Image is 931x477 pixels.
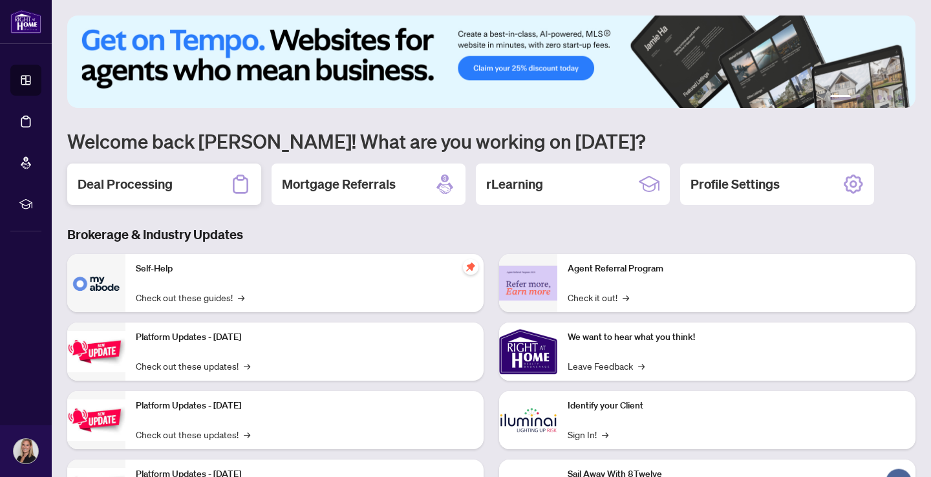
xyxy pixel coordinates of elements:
button: 3 [866,95,872,100]
img: Slide 0 [67,16,915,108]
img: Agent Referral Program [499,266,557,301]
p: Platform Updates - [DATE] [136,399,473,413]
h2: Deal Processing [78,175,173,193]
a: Leave Feedback→ [568,359,645,373]
p: Self-Help [136,262,473,276]
a: Sign In!→ [568,427,608,441]
img: logo [10,10,41,34]
img: Platform Updates - July 8, 2025 [67,399,125,440]
a: Check it out!→ [568,290,629,304]
h2: rLearning [486,175,543,193]
img: Identify your Client [499,391,557,449]
span: → [244,359,250,373]
button: 1 [830,95,851,100]
h3: Brokerage & Industry Updates [67,226,915,244]
p: Agent Referral Program [568,262,905,276]
img: We want to hear what you think! [499,323,557,381]
span: → [244,427,250,441]
p: Platform Updates - [DATE] [136,330,473,344]
a: Check out these guides!→ [136,290,244,304]
span: pushpin [463,259,478,275]
button: 4 [877,95,882,100]
button: 6 [897,95,903,100]
h1: Welcome back [PERSON_NAME]! What are you working on [DATE]? [67,129,915,153]
button: 5 [887,95,892,100]
p: Identify your Client [568,399,905,413]
span: → [238,290,244,304]
img: Profile Icon [14,439,38,463]
img: Platform Updates - July 21, 2025 [67,331,125,372]
h2: Profile Settings [690,175,780,193]
button: Open asap [879,432,918,471]
a: Check out these updates!→ [136,427,250,441]
a: Check out these updates!→ [136,359,250,373]
button: 2 [856,95,861,100]
p: We want to hear what you think! [568,330,905,344]
h2: Mortgage Referrals [282,175,396,193]
span: → [602,427,608,441]
span: → [638,359,645,373]
span: → [623,290,629,304]
img: Self-Help [67,254,125,312]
